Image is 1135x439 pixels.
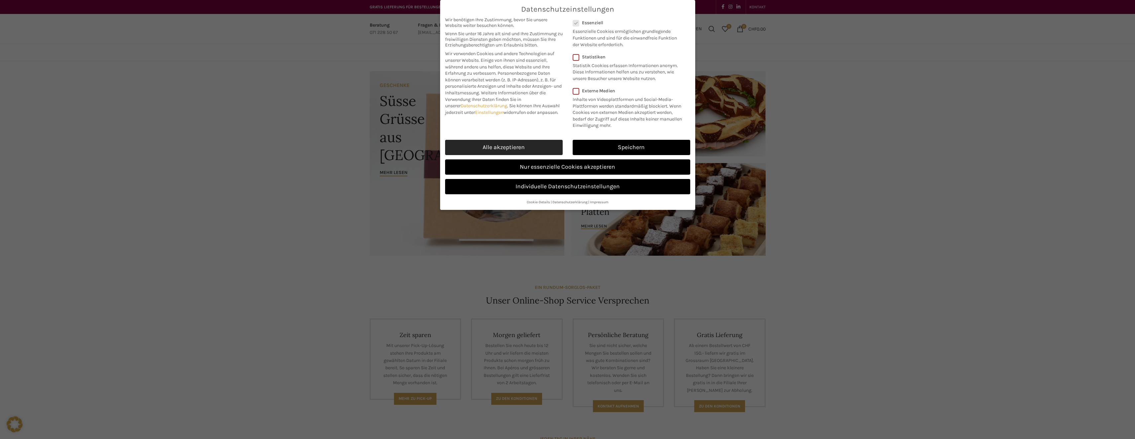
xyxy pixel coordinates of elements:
p: Statistik Cookies erfassen Informationen anonym. Diese Informationen helfen uns zu verstehen, wie... [573,60,682,82]
a: Individuelle Datenschutzeinstellungen [445,179,690,194]
span: Weitere Informationen über die Verwendung Ihrer Daten finden Sie in unserer . [445,90,546,109]
a: Alle akzeptieren [445,140,563,155]
span: Sie können Ihre Auswahl jederzeit unter widerrufen oder anpassen. [445,103,560,115]
a: Einstellungen [475,110,504,115]
span: Wenn Sie unter 16 Jahre alt sind und Ihre Zustimmung zu freiwilligen Diensten geben möchten, müss... [445,31,563,48]
a: Nur essenzielle Cookies akzeptieren [445,159,690,175]
span: Wir verwenden Cookies und andere Technologien auf unserer Website. Einige von ihnen sind essenzie... [445,51,554,76]
a: Impressum [590,200,609,204]
a: Datenschutzerklärung [552,200,588,204]
p: Essenzielle Cookies ermöglichen grundlegende Funktionen und sind für die einwandfreie Funktion de... [573,26,682,48]
span: Personenbezogene Daten können verarbeitet werden (z. B. IP-Adressen), z. B. für personalisierte A... [445,70,562,96]
a: Datenschutzerklärung [461,103,507,109]
a: Speichern [573,140,690,155]
label: Externe Medien [573,88,686,94]
span: Wir benötigen Ihre Zustimmung, bevor Sie unsere Website weiter besuchen können. [445,17,563,28]
span: Datenschutzeinstellungen [521,5,614,14]
label: Essenziell [573,20,682,26]
p: Inhalte von Videoplattformen und Social-Media-Plattformen werden standardmäßig blockiert. Wenn Co... [573,94,686,129]
label: Statistiken [573,54,682,60]
a: Cookie-Details [527,200,550,204]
